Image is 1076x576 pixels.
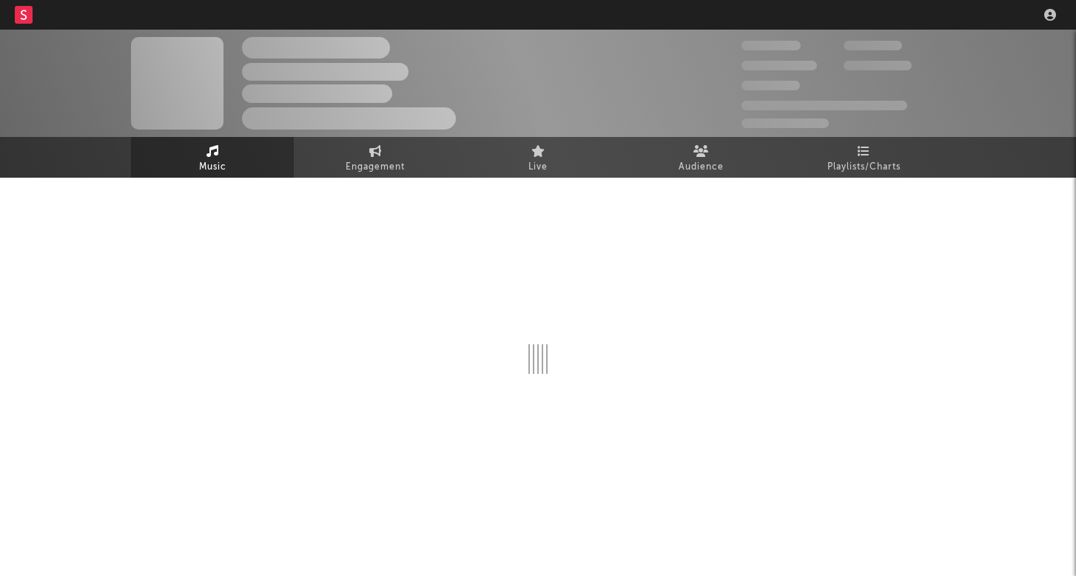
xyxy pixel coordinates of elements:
span: Music [199,158,226,176]
span: Playlists/Charts [827,158,901,176]
span: 100,000 [844,41,902,50]
span: 300,000 [742,41,801,50]
a: Live [457,137,619,178]
a: Audience [619,137,782,178]
span: Jump Score: 85.0 [742,118,829,128]
span: 100,000 [742,81,800,90]
span: 50,000,000 [742,61,817,70]
span: 1,000,000 [844,61,912,70]
span: Live [528,158,548,176]
a: Music [131,137,294,178]
span: 50,000,000 Monthly Listeners [742,101,907,110]
a: Engagement [294,137,457,178]
a: Playlists/Charts [782,137,945,178]
span: Audience [679,158,724,176]
span: Engagement [346,158,405,176]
